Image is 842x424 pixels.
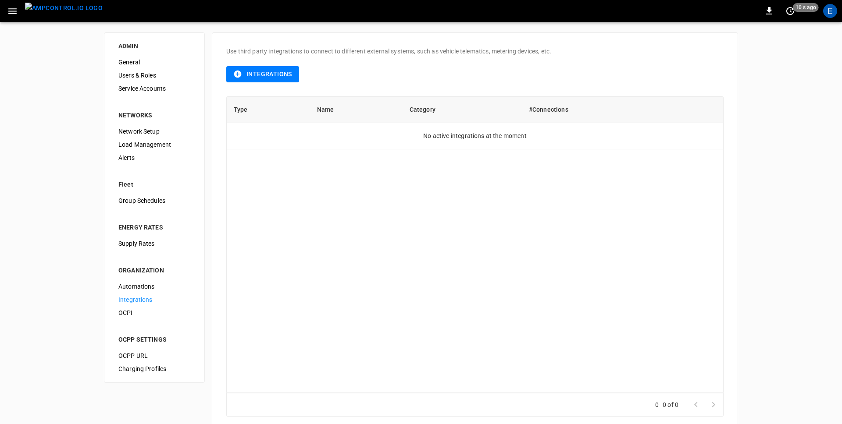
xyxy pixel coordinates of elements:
[118,127,190,136] span: Network Setup
[655,400,678,409] p: 0–0 of 0
[522,97,681,123] th: #Connections
[118,58,190,67] span: General
[111,362,197,375] div: Charging Profiles
[118,140,190,149] span: Load Management
[111,306,197,319] div: OCPI
[793,3,819,12] span: 10 s ago
[118,111,190,120] div: NETWORKS
[403,97,522,123] th: Category
[118,282,190,291] span: Automations
[118,308,190,318] span: OCPI
[111,56,197,69] div: General
[118,196,190,205] span: Group Schedules
[111,69,197,82] div: Users & Roles
[118,266,190,275] div: ORGANIZATION
[118,239,190,248] span: Supply Rates
[118,295,190,304] span: Integrations
[118,71,190,80] span: Users & Roles
[118,351,190,360] span: OCPP URL
[25,3,103,14] img: ampcontrol.io logo
[111,194,197,207] div: Group Schedules
[118,223,190,232] div: ENERGY RATES
[111,125,197,138] div: Network Setup
[111,151,197,164] div: Alerts
[226,66,299,82] button: Integrations
[823,4,837,18] div: profile-icon
[310,97,403,123] th: Name
[783,4,797,18] button: set refresh interval
[118,42,190,50] div: ADMIN
[118,153,190,163] span: Alerts
[227,123,723,149] td: No active integrations at the moment
[118,84,190,93] span: Service Accounts
[111,82,197,95] div: Service Accounts
[111,349,197,362] div: OCPP URL
[227,97,310,123] th: Type
[111,237,197,250] div: Supply Rates
[118,335,190,344] div: OCPP SETTINGS
[111,293,197,306] div: Integrations
[226,47,724,56] p: Use third party integrations to connect to different external systems, such as vehicle telematics...
[118,364,190,374] span: Charging Profiles
[111,280,197,293] div: Automations
[111,138,197,151] div: Load Management
[118,180,190,189] div: Fleet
